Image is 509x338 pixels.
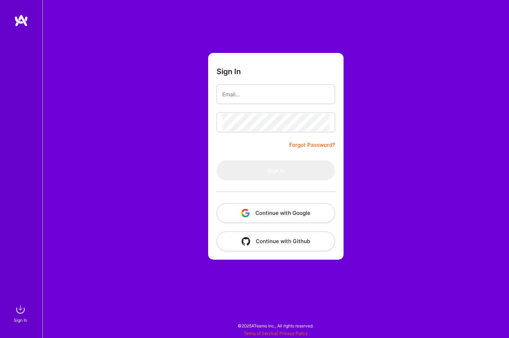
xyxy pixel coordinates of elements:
[14,316,27,324] div: Sign In
[217,67,241,76] h3: Sign In
[42,317,509,334] div: © 2025 ATeams Inc., All rights reserved.
[289,141,335,149] a: Forgot Password?
[15,302,28,324] a: sign inSign In
[222,85,329,103] input: Email...
[217,231,335,251] button: Continue with Github
[217,161,335,180] button: Sign In
[242,237,250,246] img: icon
[13,302,28,316] img: sign in
[241,209,250,217] img: icon
[14,14,28,27] img: logo
[244,331,277,336] a: Terms of Service
[279,331,308,336] a: Privacy Policy
[244,331,308,336] span: |
[217,203,335,223] button: Continue with Google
